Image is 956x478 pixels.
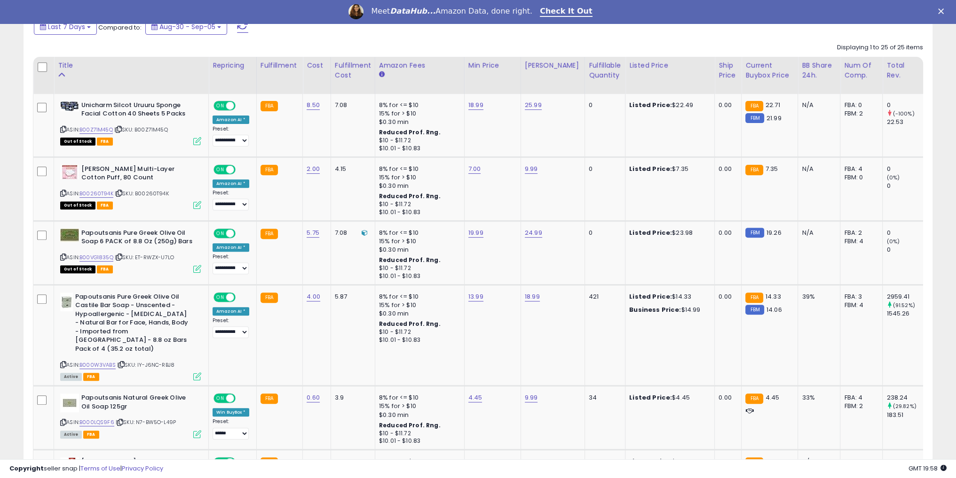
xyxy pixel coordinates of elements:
div: 39% [802,293,833,301]
div: 8% for <= $10 [379,393,457,402]
div: FBA: 2 [844,229,875,237]
div: Close [938,8,948,14]
div: 15% for > $10 [379,402,457,410]
span: ON [214,293,226,301]
span: ON [214,229,226,237]
div: $22.49 [629,101,707,109]
a: B00Z71M45Q [79,126,113,134]
b: Papoutsanis Pure Greek Olive Oil Soap 6 PACK of 8.8 Oz (250g) Bars [81,229,196,248]
div: Preset: [213,317,249,339]
div: ASIN: [60,165,201,208]
span: OFF [234,394,249,402]
div: FBM: 2 [844,402,875,410]
span: OFF [234,293,249,301]
div: 183.51 [886,411,924,419]
div: 0 [886,101,924,109]
span: 21.99 [766,114,782,123]
div: Min Price [468,61,517,70]
small: Amazon Fees. [379,70,385,79]
b: [PERSON_NAME] Multi-Layer Cotton Puff, 80 Count [81,165,196,185]
a: 4.45 [468,393,482,402]
a: 18.99 [525,292,540,301]
small: (91.52%) [893,301,915,309]
div: Preset: [213,254,249,275]
a: 0.60 [307,393,320,402]
div: 15% for > $10 [379,173,457,182]
div: 2959.41 [886,293,924,301]
div: 0.00 [719,229,734,237]
div: $7.35 [629,165,707,173]
b: Reduced Prof. Rng. [379,421,441,429]
div: Total Rev. [886,61,921,80]
a: B000W3VABS [79,361,116,369]
div: $14.99 [629,306,707,314]
div: ASIN: [60,293,201,380]
span: 7.35 [766,164,778,173]
span: 22.71 [766,100,780,109]
a: 25.99 [525,100,542,110]
div: Fulfillment [261,61,299,70]
div: ASIN: [60,393,201,437]
div: 8% for <= $10 [379,165,457,173]
div: 0.00 [719,101,734,109]
span: 14.06 [766,305,782,314]
b: Reduced Prof. Rng. [379,256,441,264]
span: FBA [83,373,99,381]
a: 8.50 [307,100,320,110]
div: FBA: 3 [844,293,875,301]
b: Listed Price: [629,100,672,109]
div: Current Buybox Price [745,61,794,80]
div: Amazon AI * [213,179,249,188]
div: $4.45 [629,393,707,402]
span: OFF [234,229,249,237]
div: 4.15 [335,165,368,173]
div: Preset: [213,190,249,211]
b: Business Price: [629,305,681,314]
span: ON [214,394,226,402]
small: (29.82%) [893,402,916,410]
span: | SKU: IY-J6NC-RBJ8 [117,361,174,369]
div: N/A [802,101,833,109]
span: OFF [234,101,249,109]
div: FBA: 4 [844,165,875,173]
small: FBA [745,101,763,111]
small: FBA [261,165,278,175]
div: $10 - $11.72 [379,137,457,145]
small: FBM [745,113,764,123]
img: 41S3g5ioahL._SL40_.jpg [60,293,73,311]
div: $10 - $11.72 [379,264,457,272]
strong: Copyright [9,464,44,473]
span: | SKU: N7-BW5O-L49P [116,418,176,426]
div: $0.30 min [379,246,457,254]
div: 0 [886,182,924,190]
div: FBA: 0 [844,101,875,109]
span: FBA [97,265,113,273]
a: Privacy Policy [122,464,163,473]
div: 5.87 [335,293,368,301]
div: $0.30 min [379,411,457,419]
i: DataHub... [390,7,435,15]
div: Repricing [213,61,253,70]
div: Num of Comp. [844,61,878,80]
div: 22.53 [886,118,924,126]
img: 41t4td7a-2L._SL40_.jpg [60,393,79,412]
div: 15% for > $10 [379,109,457,118]
a: 7.00 [468,164,481,174]
div: Preset: [213,418,249,439]
a: 5.75 [307,228,319,238]
small: FBA [261,229,278,239]
div: 3.9 [335,393,368,402]
div: FBM: 4 [844,301,875,309]
span: | SKU: ET-RWZX-U7LO [115,254,174,261]
div: 8% for <= $10 [379,101,457,109]
b: Reduced Prof. Rng. [379,320,441,328]
a: B000LQS9F6 [79,418,114,426]
div: $10.01 - $10.83 [379,145,457,153]
span: 14.33 [766,292,781,301]
div: Title [58,61,205,70]
a: 19.99 [468,228,483,238]
div: Listed Price [629,61,711,70]
a: B00260T94K [79,190,113,198]
span: Aug-30 - Sep-05 [159,22,215,31]
div: 0 [886,165,924,173]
